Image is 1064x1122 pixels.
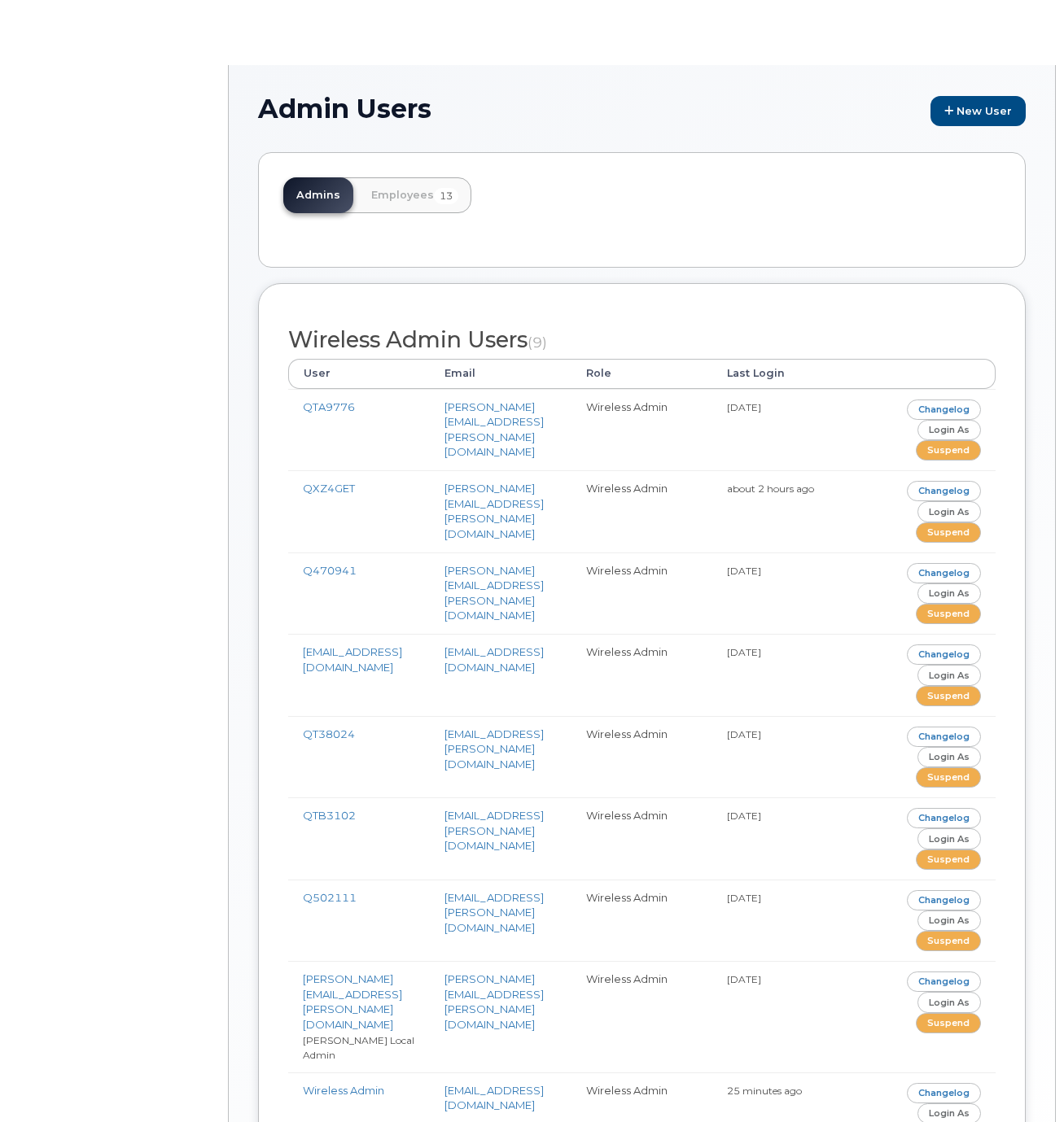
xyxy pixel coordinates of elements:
[303,400,355,413] a: QTA9776
[258,94,1026,126] h1: Admin Users
[727,401,761,413] small: [DATE]
[916,767,981,788] a: Suspend
[288,328,996,352] h2: Wireless Admin Users
[916,1013,981,1033] a: Suspend
[571,470,713,552] td: Wireless Admin
[916,604,981,624] a: Suspend
[917,910,981,931] a: Login as
[303,809,356,822] a: QTB3102
[907,481,981,501] a: Changelog
[358,177,471,213] a: Employees13
[444,400,544,459] a: [PERSON_NAME][EMAIL_ADDRESS][PERSON_NAME][DOMAIN_NAME]
[303,972,402,1031] a: [PERSON_NAME][EMAIL_ADDRESS][PERSON_NAME][DOMAIN_NAME]
[916,522,981,543] a: Suspend
[444,564,544,622] a: [PERSON_NAME][EMAIL_ADDRESS][PERSON_NAME][DOMAIN_NAME]
[303,645,402,674] a: [EMAIL_ADDRESS][DOMAIN_NAME]
[916,686,981,706] a: Suspend
[907,971,981,992] a: Changelog
[571,359,713,388] th: Role
[571,552,713,635] td: Wireless Admin
[917,583,981,604] a: Login as
[917,747,981,767] a: Login as
[917,992,981,1012] a: Login as
[727,973,761,985] small: [DATE]
[444,645,544,674] a: [EMAIL_ADDRESS][DOMAIN_NAME]
[444,727,544,771] a: [EMAIL_ADDRESS][PERSON_NAME][DOMAIN_NAME]
[907,890,981,910] a: Changelog
[907,399,981,420] a: Changelog
[727,728,761,740] small: [DATE]
[303,482,355,495] a: QXZ4GET
[303,1034,414,1062] small: [PERSON_NAME] Local Admin
[571,880,713,962] td: Wireless Admin
[727,646,761,658] small: [DATE]
[528,334,547,351] small: (9)
[444,972,544,1031] a: [PERSON_NAME][EMAIL_ADDRESS][PERSON_NAME][DOMAIN_NAME]
[444,482,544,540] a: [PERSON_NAME][EMAIL_ADDRESS][PERSON_NAME][DOMAIN_NAME]
[288,359,430,388] th: User
[917,665,981,685] a: Login as
[303,1084,384,1097] a: Wireless Admin
[930,96,1026,126] a: New User
[571,634,713,716] td: Wireless Admin
[434,188,458,204] span: 13
[571,797,713,880] td: Wireless Admin
[430,359,571,388] th: Email
[917,420,981,440] a: Login as
[907,1083,981,1103] a: Changelog
[283,177,353,213] a: Admins
[907,808,981,828] a: Changelog
[727,565,761,577] small: [DATE]
[916,849,981,870] a: Suspend
[444,809,544,852] a: [EMAIL_ADDRESS][PERSON_NAME][DOMAIN_NAME]
[917,828,981,849] a: Login as
[444,1084,544,1112] a: [EMAIL_ADDRESS][DOMAIN_NAME]
[303,564,357,577] a: Q470941
[727,892,761,904] small: [DATE]
[917,501,981,522] a: Login as
[444,891,544,934] a: [EMAIL_ADDRESS][PERSON_NAME][DOMAIN_NAME]
[907,563,981,583] a: Changelog
[727,810,761,822] small: [DATE]
[303,891,357,904] a: Q502111
[712,359,854,388] th: Last Login
[907,727,981,747] a: Changelog
[571,961,713,1072] td: Wireless Admin
[916,931,981,951] a: Suspend
[916,440,981,461] a: Suspend
[727,482,814,495] small: about 2 hours ago
[571,716,713,798] td: Wireless Admin
[727,1085,802,1097] small: 25 minutes ago
[571,389,713,471] td: Wireless Admin
[907,644,981,665] a: Changelog
[303,727,355,740] a: QT38024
